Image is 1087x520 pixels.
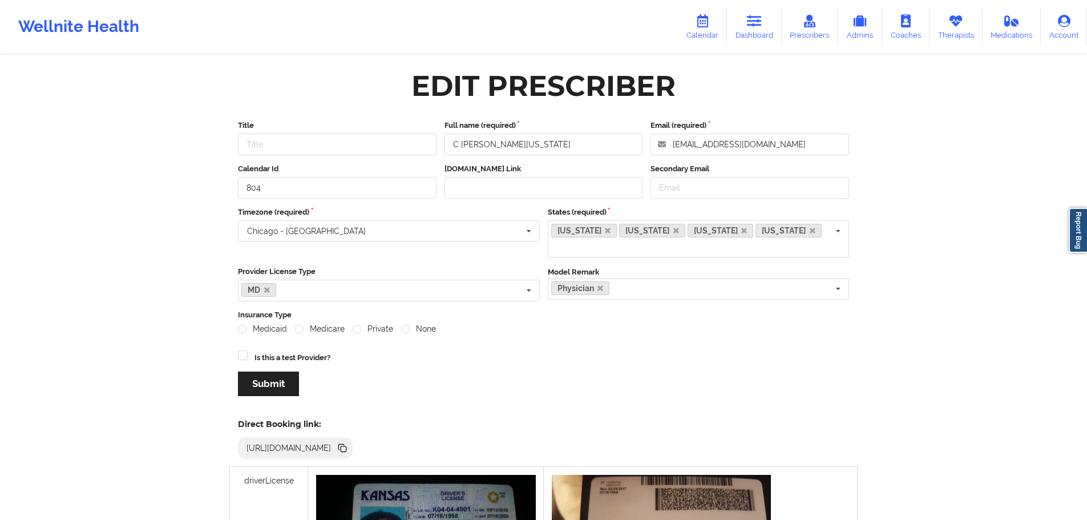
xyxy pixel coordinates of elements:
label: Timezone (required) [238,207,540,218]
a: Admins [838,8,882,46]
label: Provider License Type [238,266,540,277]
input: Email [650,177,849,199]
label: Email (required) [650,120,849,131]
a: [US_STATE] [619,224,685,237]
input: Email address [650,134,849,155]
label: Insurance Type [238,309,849,321]
h5: Direct Booking link: [238,419,353,429]
a: MD [241,283,276,297]
a: Calendar [678,8,727,46]
input: Calendar Id [238,177,437,199]
label: Full name (required) [445,120,643,131]
label: Medicare [295,324,345,334]
div: Chicago - [GEOGRAPHIC_DATA] [247,227,366,235]
a: Coaches [882,8,930,46]
a: Therapists [930,8,983,46]
a: Physician [551,281,610,295]
label: Medicaid [238,324,287,334]
a: [US_STATE] [551,224,617,237]
a: [US_STATE] [755,224,822,237]
div: Edit Prescriber [411,68,676,104]
a: [US_STATE] [688,224,754,237]
label: [DOMAIN_NAME] Link [445,163,643,175]
a: Account [1041,8,1087,46]
label: Is this a test Provider? [254,352,330,364]
label: Private [353,324,393,334]
label: None [401,324,436,334]
a: Dashboard [727,8,782,46]
label: Calendar Id [238,163,437,175]
div: [URL][DOMAIN_NAME] [242,442,336,454]
label: States (required) [548,207,850,218]
a: Prescribers [782,8,838,46]
input: Title [238,134,437,155]
label: Title [238,120,437,131]
button: Submit [238,372,299,396]
label: Secondary Email [650,163,849,175]
input: Full name [445,134,643,155]
a: Medications [983,8,1041,46]
label: Model Remark [548,267,599,278]
a: Report Bug [1069,208,1087,253]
